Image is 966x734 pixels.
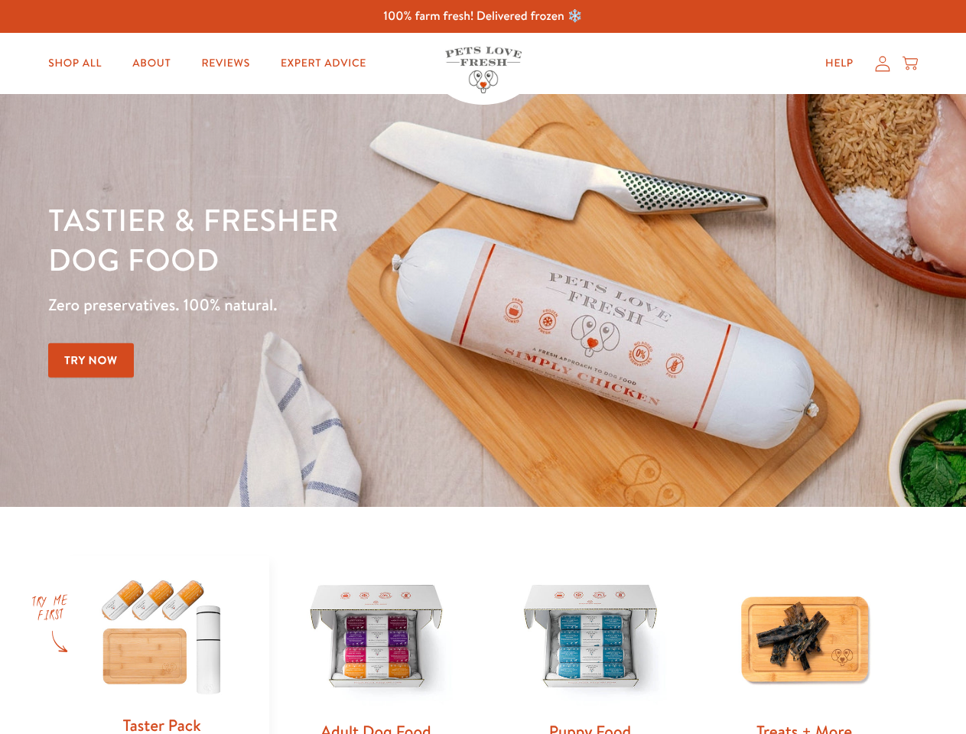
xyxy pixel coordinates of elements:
a: Help [813,48,866,79]
img: Pets Love Fresh [445,47,522,93]
a: Shop All [36,48,114,79]
a: Try Now [48,343,134,378]
p: Zero preservatives. 100% natural. [48,291,628,319]
a: Reviews [189,48,262,79]
h1: Tastier & fresher dog food [48,200,628,279]
a: Expert Advice [268,48,379,79]
a: About [120,48,183,79]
